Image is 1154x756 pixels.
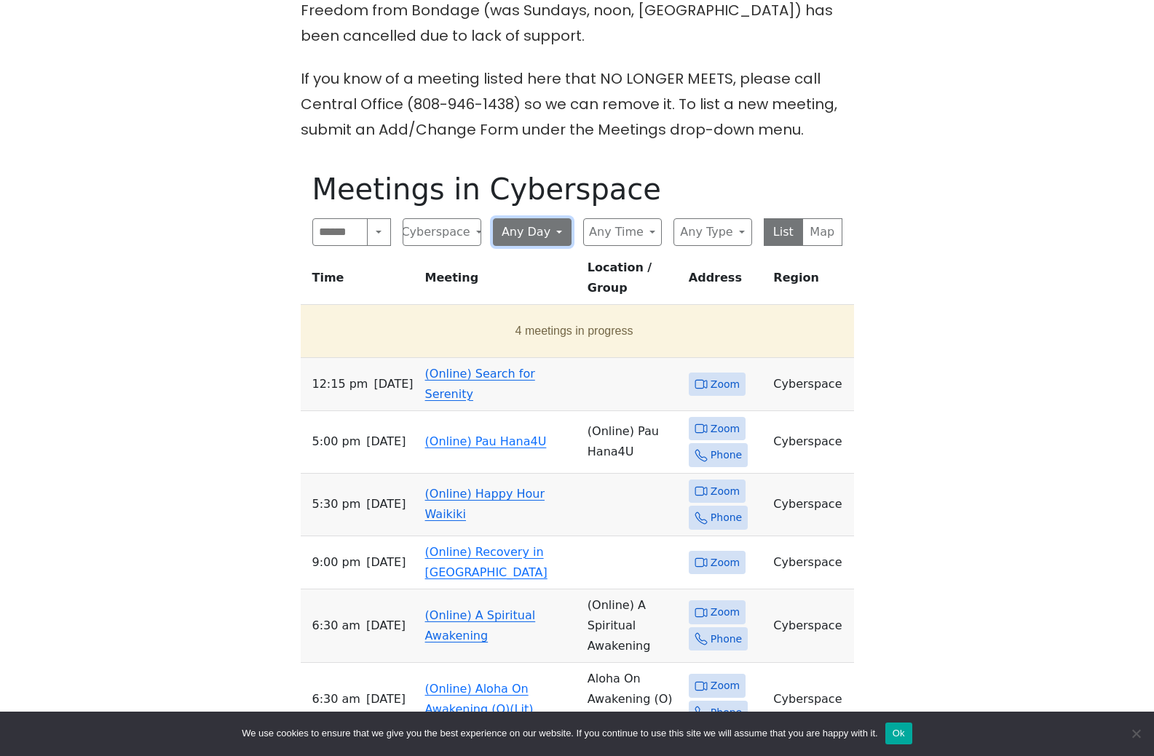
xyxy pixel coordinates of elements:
[425,608,536,642] a: (Online) A Spiritual Awakening
[673,218,752,246] button: Any Type
[885,723,912,744] button: Ok
[242,726,877,741] span: We use cookies to ensure that we give you the best experience on our website. If you continue to ...
[767,474,853,536] td: Cyberspace
[493,218,572,246] button: Any Day
[312,552,361,573] span: 9:00 PM
[711,446,742,464] span: Phone
[767,358,853,411] td: Cyberspace
[711,482,740,501] span: Zoom
[767,258,853,305] th: Region
[711,630,742,648] span: Phone
[1129,726,1143,741] span: No
[301,66,854,143] p: If you know of a meeting listed here that NO LONGER MEETS, please call Central Office (808-946-14...
[711,509,742,527] span: Phone
[711,375,740,394] span: Zoom
[312,494,361,514] span: 5:30 PM
[301,258,419,305] th: Time
[366,431,406,452] span: [DATE]
[374,374,413,394] span: [DATE]
[367,218,390,246] button: Search
[711,603,740,621] span: Zoom
[366,494,406,514] span: [DATE]
[312,172,842,207] h1: Meetings in Cyberspace
[802,218,842,246] button: Map
[582,589,683,663] td: (Online) A Spiritual Awakening
[366,689,406,709] span: [DATE]
[312,431,361,452] span: 5:00 PM
[312,218,368,246] input: Search
[767,589,853,663] td: Cyberspace
[307,311,842,351] button: 4 meetings in progress
[582,663,683,736] td: Aloha On Awakening (O) (Lit)
[767,536,853,589] td: Cyberspace
[711,554,740,572] span: Zoom
[767,411,853,474] td: Cyberspace
[425,545,548,579] a: (Online) Recovery in [GEOGRAPHIC_DATA]
[366,552,406,573] span: [DATE]
[711,420,740,438] span: Zoom
[583,218,662,246] button: Any Time
[312,374,368,394] span: 12:15 PM
[711,704,742,722] span: Phone
[425,434,547,448] a: (Online) Pau Hana4U
[683,258,768,305] th: Address
[403,218,481,246] button: Cyberspace
[366,616,406,636] span: [DATE]
[425,682,534,716] a: (Online) Aloha On Awakening (O)(Lit)
[425,487,545,521] a: (Online) Happy Hour Waikiki
[425,367,535,401] a: (Online) Search for Serenity
[764,218,804,246] button: List
[312,616,360,636] span: 6:30 AM
[419,258,582,305] th: Meeting
[711,677,740,695] span: Zoom
[582,411,683,474] td: (Online) Pau Hana4U
[312,689,360,709] span: 6:30 AM
[582,258,683,305] th: Location / Group
[767,663,853,736] td: Cyberspace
